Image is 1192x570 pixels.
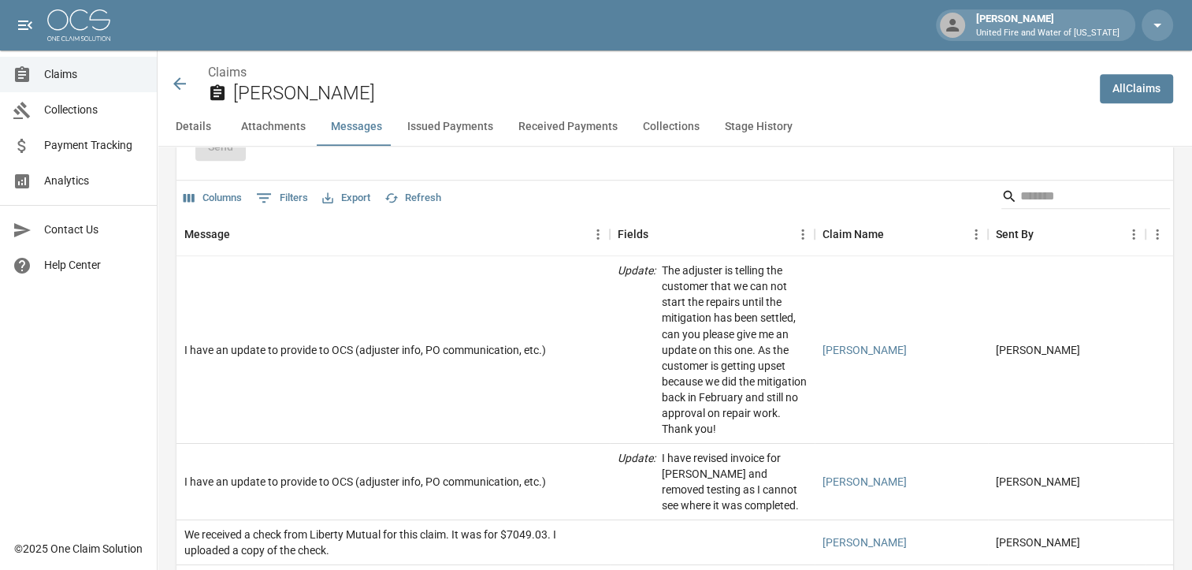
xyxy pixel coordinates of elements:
[228,108,318,146] button: Attachments
[976,27,1120,40] p: United Fire and Water of [US_STATE]
[44,137,144,154] span: Payment Tracking
[618,450,655,513] p: Update :
[988,212,1146,256] div: Sent By
[318,108,395,146] button: Messages
[823,212,884,256] div: Claim Name
[618,212,648,256] div: Fields
[44,173,144,189] span: Analytics
[184,342,546,358] div: I have an update to provide to OCS (adjuster info, PO communication, etc.)
[996,342,1080,358] div: April Harding
[14,541,143,557] div: © 2025 One Claim Solution
[648,223,670,245] button: Sort
[610,212,815,256] div: Fields
[1122,222,1146,246] button: Menu
[395,108,506,146] button: Issued Payments
[823,474,907,490] a: [PERSON_NAME]
[970,11,1126,39] div: [PERSON_NAME]
[823,342,907,358] a: [PERSON_NAME]
[1001,184,1170,212] div: Search
[230,223,252,245] button: Sort
[1034,223,1056,245] button: Sort
[184,527,602,558] div: We received a check from Liberty Mutual for this claim. It was for $7049.03. I uploaded a copy of...
[791,222,815,246] button: Menu
[996,535,1080,550] div: April Harding
[996,474,1080,490] div: Kevin Hussey
[662,450,807,513] p: I have revised invoice for [PERSON_NAME] and removed testing as I cannot see where it was completed.
[712,108,805,146] button: Stage History
[47,9,110,41] img: ocs-logo-white-transparent.png
[184,474,546,490] div: I have an update to provide to OCS (adjuster info, PO communication, etc.)
[44,257,144,274] span: Help Center
[1146,222,1169,246] button: Menu
[233,82,1087,105] h2: [PERSON_NAME]
[618,263,655,436] p: Update :
[9,9,41,41] button: open drawer
[180,186,246,210] button: Select columns
[506,108,630,146] button: Received Payments
[318,186,374,210] button: Export
[1100,74,1173,103] a: AllClaims
[208,65,247,80] a: Claims
[815,212,988,256] div: Claim Name
[44,102,144,118] span: Collections
[44,66,144,83] span: Claims
[381,186,445,210] button: Refresh
[184,212,230,256] div: Message
[630,108,712,146] button: Collections
[662,263,807,436] p: The adjuster is telling the customer that we can not start the repairs until the mitigation has b...
[158,108,1192,146] div: anchor tabs
[158,108,228,146] button: Details
[823,535,907,550] a: [PERSON_NAME]
[586,222,610,246] button: Menu
[884,223,906,245] button: Sort
[964,222,988,246] button: Menu
[176,212,610,256] div: Message
[44,222,144,238] span: Contact Us
[996,212,1034,256] div: Sent By
[208,63,1087,82] nav: breadcrumb
[252,185,312,210] button: Show filters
